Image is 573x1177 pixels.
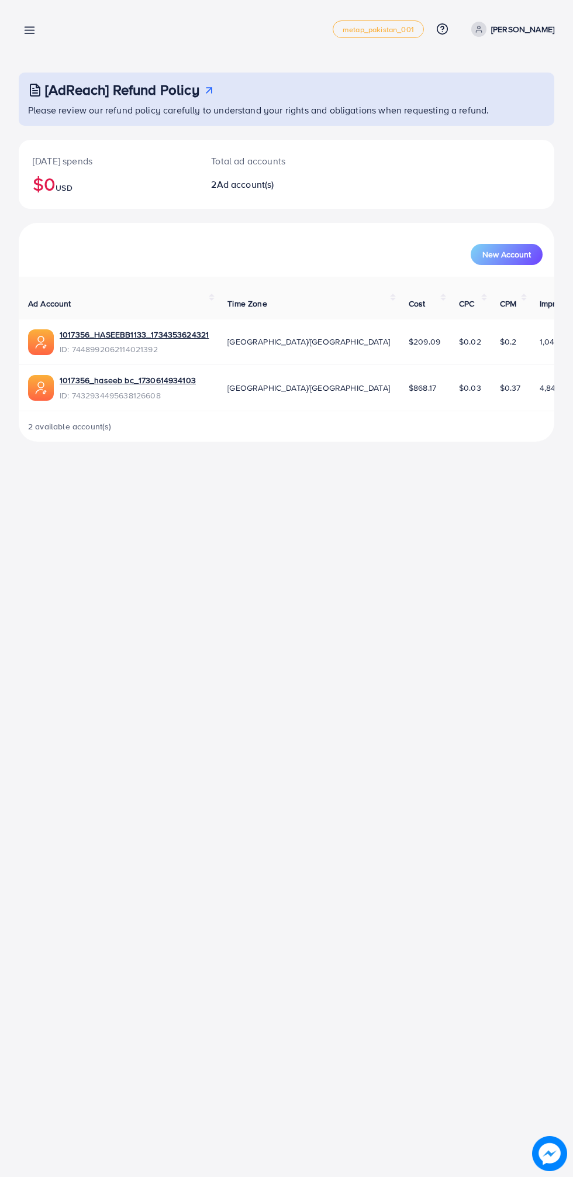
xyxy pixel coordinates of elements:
[409,298,426,309] span: Cost
[33,154,183,168] p: [DATE] spends
[227,298,267,309] span: Time Zone
[482,250,531,259] span: New Account
[33,173,183,195] h2: $0
[227,336,390,347] span: [GEOGRAPHIC_DATA]/[GEOGRAPHIC_DATA]
[459,336,481,347] span: $0.02
[28,298,71,309] span: Ad Account
[60,343,209,355] span: ID: 7448992062114021392
[28,329,54,355] img: ic-ads-acc.e4c84228.svg
[217,178,274,191] span: Ad account(s)
[333,20,424,38] a: metap_pakistan_001
[211,154,317,168] p: Total ad accounts
[211,179,317,190] h2: 2
[60,374,196,386] a: 1017356_haseeb bc_1730614934103
[343,26,414,33] span: metap_pakistan_001
[56,182,72,194] span: USD
[500,298,516,309] span: CPM
[28,421,112,432] span: 2 available account(s)
[500,336,517,347] span: $0.2
[459,298,474,309] span: CPC
[500,382,521,394] span: $0.37
[409,336,440,347] span: $209.09
[227,382,390,394] span: [GEOGRAPHIC_DATA]/[GEOGRAPHIC_DATA]
[28,375,54,401] img: ic-ads-acc.e4c84228.svg
[459,382,481,394] span: $0.03
[60,329,209,340] a: 1017356_HASEEBB1133_1734353624321
[491,22,554,36] p: [PERSON_NAME]
[45,81,199,98] h3: [AdReach] Refund Policy
[28,103,547,117] p: Please review our refund policy carefully to understand your rights and obligations when requesti...
[409,382,436,394] span: $868.17
[532,1136,567,1171] img: image
[471,244,543,265] button: New Account
[467,22,554,37] a: [PERSON_NAME]
[60,390,196,401] span: ID: 7432934495638126608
